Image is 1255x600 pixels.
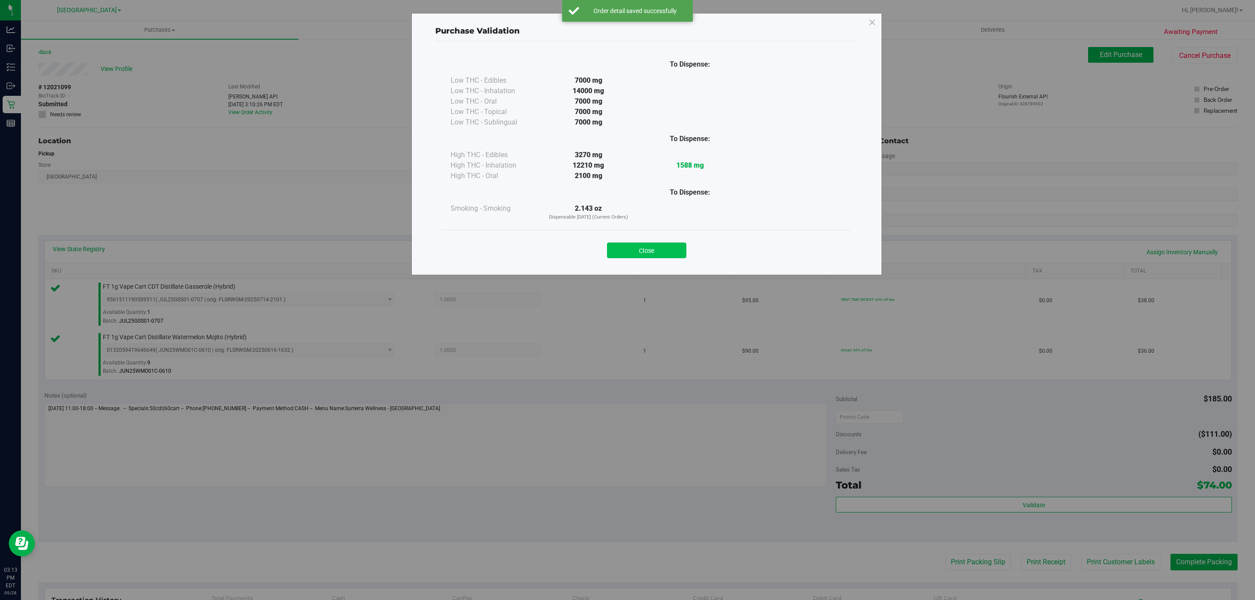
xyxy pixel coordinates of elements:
[451,160,538,171] div: High THC - Inhalation
[538,86,639,96] div: 14000 mg
[538,203,639,221] div: 2.143 oz
[451,96,538,107] div: Low THC - Oral
[451,117,538,128] div: Low THC - Sublingual
[451,171,538,181] div: High THC - Oral
[451,86,538,96] div: Low THC - Inhalation
[639,59,741,70] div: To Dispense:
[9,530,35,556] iframe: Resource center
[538,171,639,181] div: 2100 mg
[639,187,741,198] div: To Dispense:
[451,150,538,160] div: High THC - Edibles
[639,134,741,144] div: To Dispense:
[538,214,639,221] p: Dispensable [DATE] (Current Orders)
[538,150,639,160] div: 3270 mg
[451,75,538,86] div: Low THC - Edibles
[607,243,686,258] button: Close
[435,26,520,36] span: Purchase Validation
[584,7,686,15] div: Order detail saved successfully
[676,161,704,169] strong: 1588 mg
[538,160,639,171] div: 12210 mg
[538,96,639,107] div: 7000 mg
[538,117,639,128] div: 7000 mg
[451,203,538,214] div: Smoking - Smoking
[451,107,538,117] div: Low THC - Topical
[538,75,639,86] div: 7000 mg
[538,107,639,117] div: 7000 mg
